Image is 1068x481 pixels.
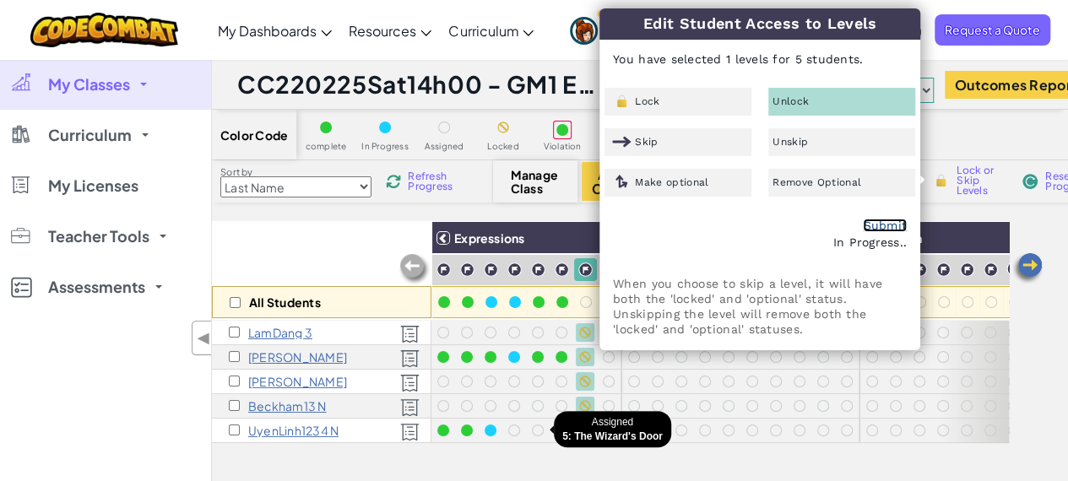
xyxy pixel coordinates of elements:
[957,165,1006,196] span: Lock or Skip Levels
[248,399,327,413] p: Beckham13 N
[248,326,312,339] p: LamDang 3
[220,128,288,142] span: Color Code
[361,142,409,151] span: In Progress
[454,230,525,246] span: Expressions
[440,8,542,53] a: Curriculum
[218,22,317,40] span: My Dashboards
[561,3,705,57] a: My Account
[635,177,708,187] span: Make optional
[612,94,632,109] img: IconLock.svg
[984,262,998,277] img: IconChallengeLevel.svg
[612,134,632,149] img: IconSkippedLevel.svg
[613,235,907,251] div: In Progress..
[935,14,1050,46] a: Request a Quote
[1022,174,1038,189] img: IconReset.svg
[612,175,632,190] img: IconOptionalLevel.svg
[562,430,663,442] strong: 5: The Wizard's Door
[1006,261,1022,277] img: IconChallengeLevel.svg
[48,178,138,193] span: My Licenses
[582,162,658,201] button: Assign Content
[248,375,347,388] p: Thien Minh M
[635,96,659,106] span: Lock
[340,8,440,53] a: Resources
[197,326,211,350] span: ◀
[400,349,420,368] img: Licensed
[570,17,598,45] img: avatar
[531,262,545,277] img: IconChallengeLevel.svg
[932,173,950,188] img: IconLock.svg
[773,137,808,147] span: Unskip
[600,39,919,79] p: You have selected 1 levels for 5 students.
[578,262,593,277] img: IconChallengeLevel.svg
[863,219,907,232] a: Submit
[408,171,460,192] span: Refresh Progress
[48,229,149,244] span: Teacher Tools
[209,8,340,53] a: My Dashboards
[773,177,861,187] span: Remove Optional
[48,127,132,143] span: Curriculum
[436,262,451,277] img: IconChallengeLevel.svg
[400,398,420,417] img: Licensed
[400,374,420,392] img: Licensed
[220,165,371,179] label: Sort by
[555,262,569,277] img: IconChallengeLevel.svg
[448,22,518,40] span: Curriculum
[936,262,951,277] img: IconChallengeLevel.svg
[400,325,420,343] img: Licensed
[248,424,339,437] p: UyenLinh1234 N
[960,262,974,277] img: IconChallengeLevel.svg
[248,350,347,364] p: Huy L
[511,168,561,195] span: Manage Class
[349,22,416,40] span: Resources
[635,137,658,147] span: Skip
[400,423,420,441] img: Licensed
[599,8,920,40] h3: Edit Student Access to Levels
[715,8,930,53] a: English ([GEOGRAPHIC_DATA])
[425,142,464,151] span: Assigned
[484,262,498,277] img: IconChallengeLevel.svg
[460,262,474,277] img: IconChallengeLevel.svg
[543,142,581,151] span: Violation
[507,262,522,277] img: IconChallengeLevel.svg
[613,276,907,337] p: When you choose to skip a level, it will have both the 'locked' and 'optional' status. Unskipping...
[1011,251,1044,285] img: Arrow_Left.png
[554,411,671,447] div: Assigned
[398,252,431,286] img: Arrow_Left_Inactive.png
[773,96,809,106] span: Unlock
[306,142,347,151] span: complete
[237,68,603,100] h1: CC220225Sat14h00 - GM1 EN (Teacher [PERSON_NAME])
[48,77,130,92] span: My Classes
[249,295,321,309] p: All Students
[30,13,178,47] img: CodeCombat logo
[48,279,145,295] span: Assessments
[487,142,518,151] span: Locked
[386,174,401,189] img: IconReload.svg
